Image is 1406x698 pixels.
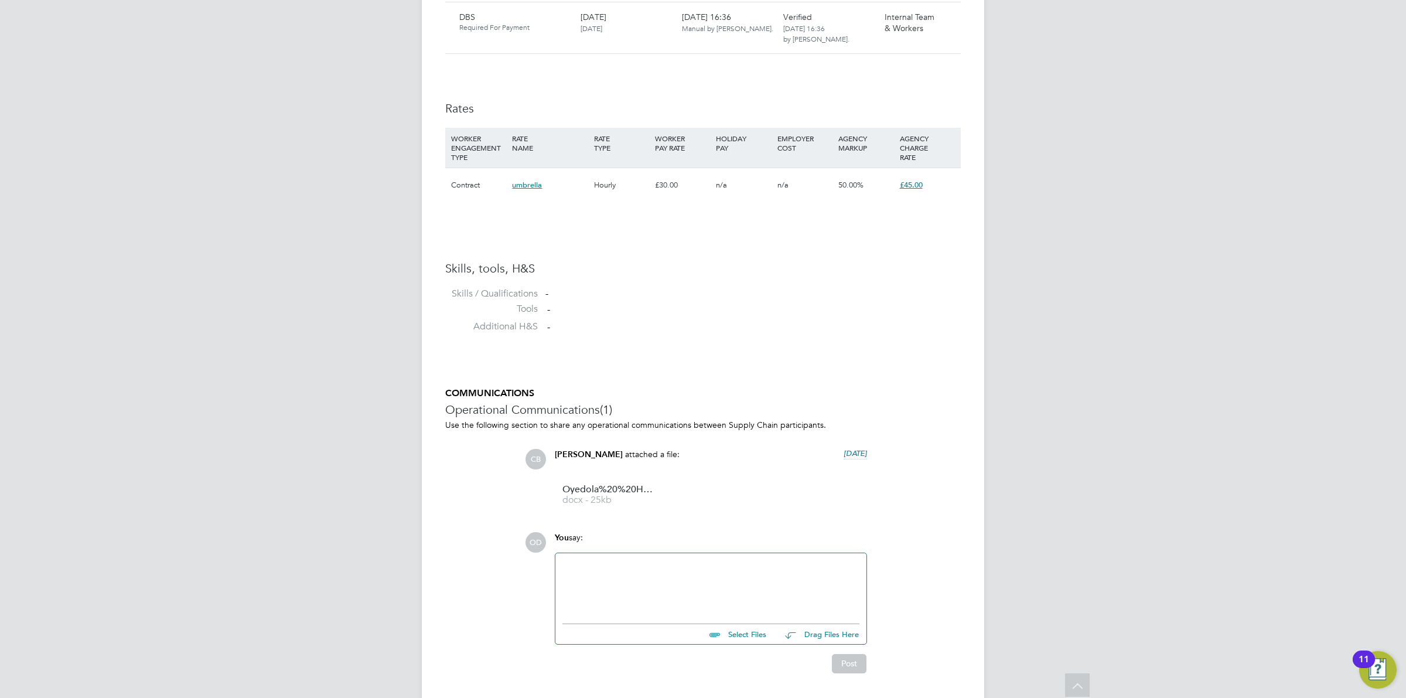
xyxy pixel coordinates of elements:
span: [DATE] 16:36 [682,12,773,33]
button: Drag Files Here [776,622,859,647]
h3: Operational Communications [445,402,961,417]
span: Internal Team & Workers [885,12,934,33]
label: Additional H&S [445,321,538,333]
span: Oyedola%20%20HQ00249694 [562,485,656,494]
a: Oyedola%20%20HQ00249694 docx - 25kb [562,485,656,505]
span: £45.00 [900,180,923,190]
span: OD [525,532,546,553]
div: WORKER ENGAGEMENT TYPE [448,128,509,168]
div: say: [555,532,867,553]
span: n/a [716,180,727,190]
p: Use the following section to share any operational communications between Supply Chain participants. [445,420,961,430]
span: - [547,321,550,333]
button: Post [832,654,866,673]
div: £30.00 [652,168,713,202]
span: (1) [600,402,612,417]
span: Verified [783,12,812,22]
span: DBS [459,12,475,22]
span: [PERSON_NAME] [555,450,623,459]
div: Contract [448,168,509,202]
h5: COMMUNICATIONS [445,387,961,400]
span: CB [525,449,546,469]
span: [DATE] [581,12,606,22]
div: RATE TYPE [591,128,652,158]
div: AGENCY MARKUP [835,128,896,158]
span: 50.00% [838,180,864,190]
div: EMPLOYER COST [774,128,835,158]
span: Manual by [PERSON_NAME]. [682,23,773,33]
label: Tools [445,303,538,315]
div: - [545,288,961,300]
span: n/a [777,180,789,190]
span: attached a file: [625,449,680,459]
div: AGENCY CHARGE RATE [897,128,958,168]
div: HOLIDAY PAY [713,128,774,158]
span: Required For Payment [459,23,571,32]
div: RATE NAME [509,128,591,158]
h3: Rates [445,101,961,116]
h3: Skills, tools, H&S [445,261,961,276]
span: [DATE] 16:36 by [PERSON_NAME]. [783,23,849,43]
span: You [555,533,569,543]
button: Open Resource Center, 11 new notifications [1359,651,1397,689]
label: Skills / Qualifications [445,288,538,300]
div: 11 [1359,659,1369,675]
span: [DATE] [581,23,602,33]
span: [DATE] [844,448,867,458]
span: docx - 25kb [562,496,656,505]
div: WORKER PAY RATE [652,128,713,158]
div: Hourly [591,168,652,202]
span: umbrella [512,180,542,190]
span: - [547,304,550,315]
